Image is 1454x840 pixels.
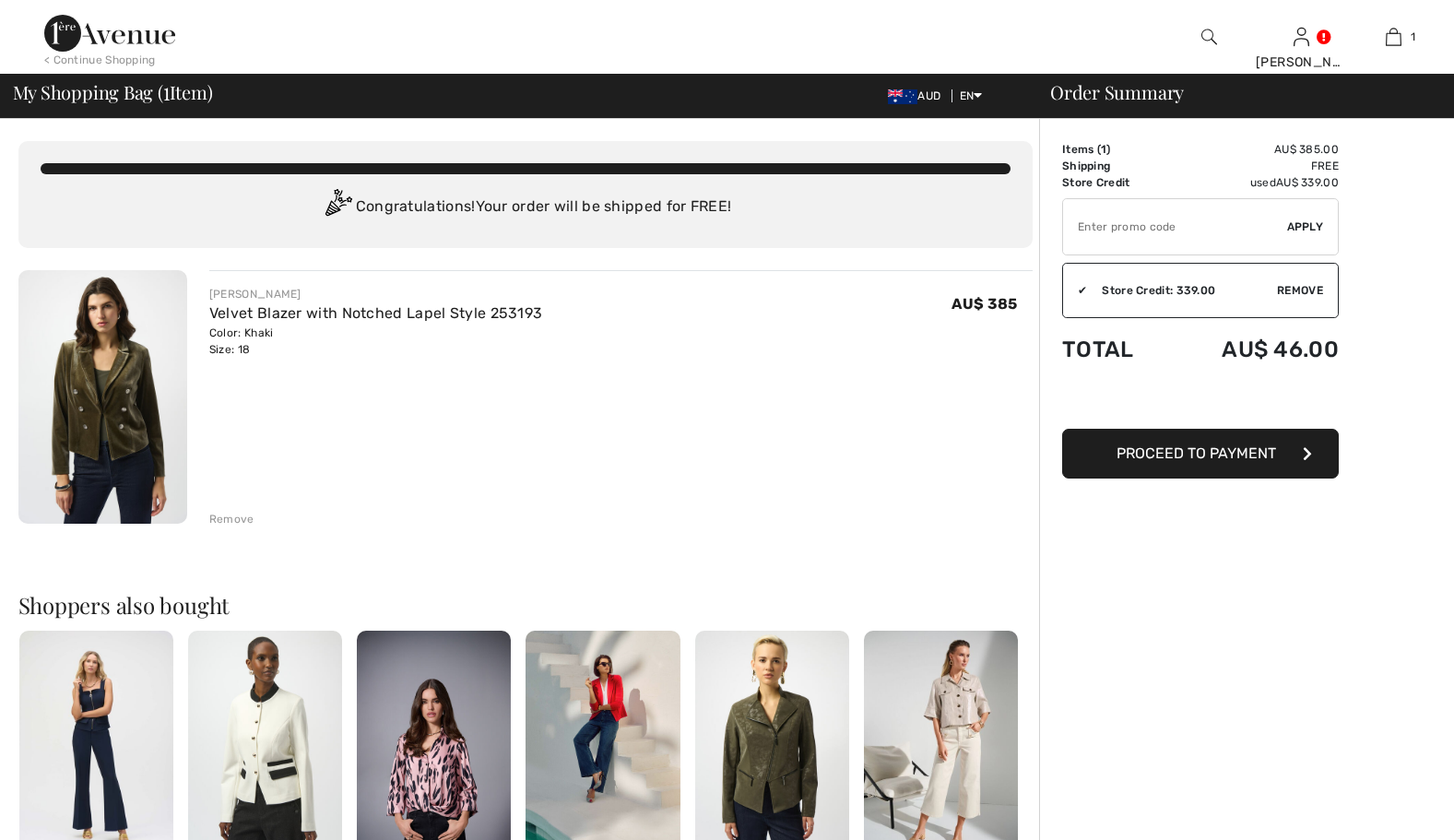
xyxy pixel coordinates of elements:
[1028,83,1443,101] div: Order Summary
[1062,174,1167,191] td: Store Credit
[1063,282,1087,299] div: ✔
[1167,318,1339,381] td: AU$ 46.00
[18,270,187,524] img: Velvet Blazer with Notched Lapel Style 253193
[888,89,948,102] span: AUD
[41,189,1011,226] div: Congratulations! Your order will be shipped for FREE!
[1256,53,1346,72] div: [PERSON_NAME]
[1201,26,1217,48] img: search the website
[1167,174,1339,191] td: used
[209,511,254,527] div: Remove
[952,295,1017,313] span: AU$ 385
[1062,318,1167,381] td: Total
[319,189,356,226] img: Congratulation2.svg
[1294,28,1309,45] a: Sign In
[1101,143,1106,156] span: 1
[1294,26,1309,48] img: My Info
[1062,141,1167,158] td: Items ( )
[209,286,543,302] div: [PERSON_NAME]
[163,78,170,102] span: 1
[1167,141,1339,158] td: AU$ 385.00
[1062,158,1167,174] td: Shipping
[209,325,543,358] div: Color: Khaki Size: 18
[888,89,917,104] img: Australian Dollar
[44,52,156,68] div: < Continue Shopping
[1386,26,1401,48] img: My Bag
[1277,282,1323,299] span: Remove
[1348,26,1438,48] a: 1
[44,15,175,52] img: 1ère Avenue
[1276,176,1339,189] span: AU$ 339.00
[1063,199,1287,254] input: Promo code
[13,83,213,101] span: My Shopping Bag ( Item)
[1087,282,1277,299] div: Store Credit: 339.00
[1411,29,1415,45] span: 1
[1167,158,1339,174] td: Free
[18,594,1033,616] h2: Shoppers also bought
[1287,219,1324,235] span: Apply
[1062,429,1339,479] button: Proceed to Payment
[960,89,983,102] span: EN
[1062,381,1339,422] iframe: PayPal
[1117,444,1276,462] span: Proceed to Payment
[209,304,543,322] a: Velvet Blazer with Notched Lapel Style 253193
